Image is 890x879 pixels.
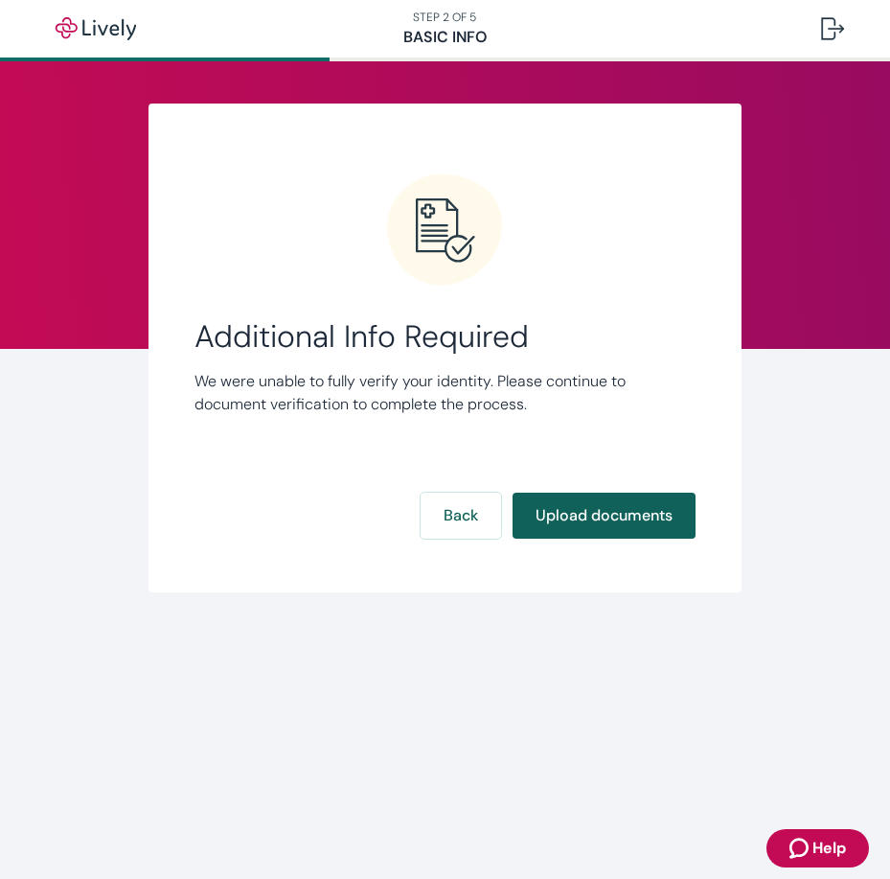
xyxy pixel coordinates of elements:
button: Log out [806,6,859,52]
button: Zendesk support iconHelp [766,829,869,867]
img: Lively [42,17,149,40]
span: Additional Info Required [194,318,696,355]
p: We were unable to fully verify your identity. Please continue to document verification to complet... [194,370,696,416]
svg: Error icon [387,173,502,288]
svg: Zendesk support icon [789,837,812,860]
span: Help [812,837,846,860]
button: Back [421,493,501,539]
button: Upload documents [513,493,696,539]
